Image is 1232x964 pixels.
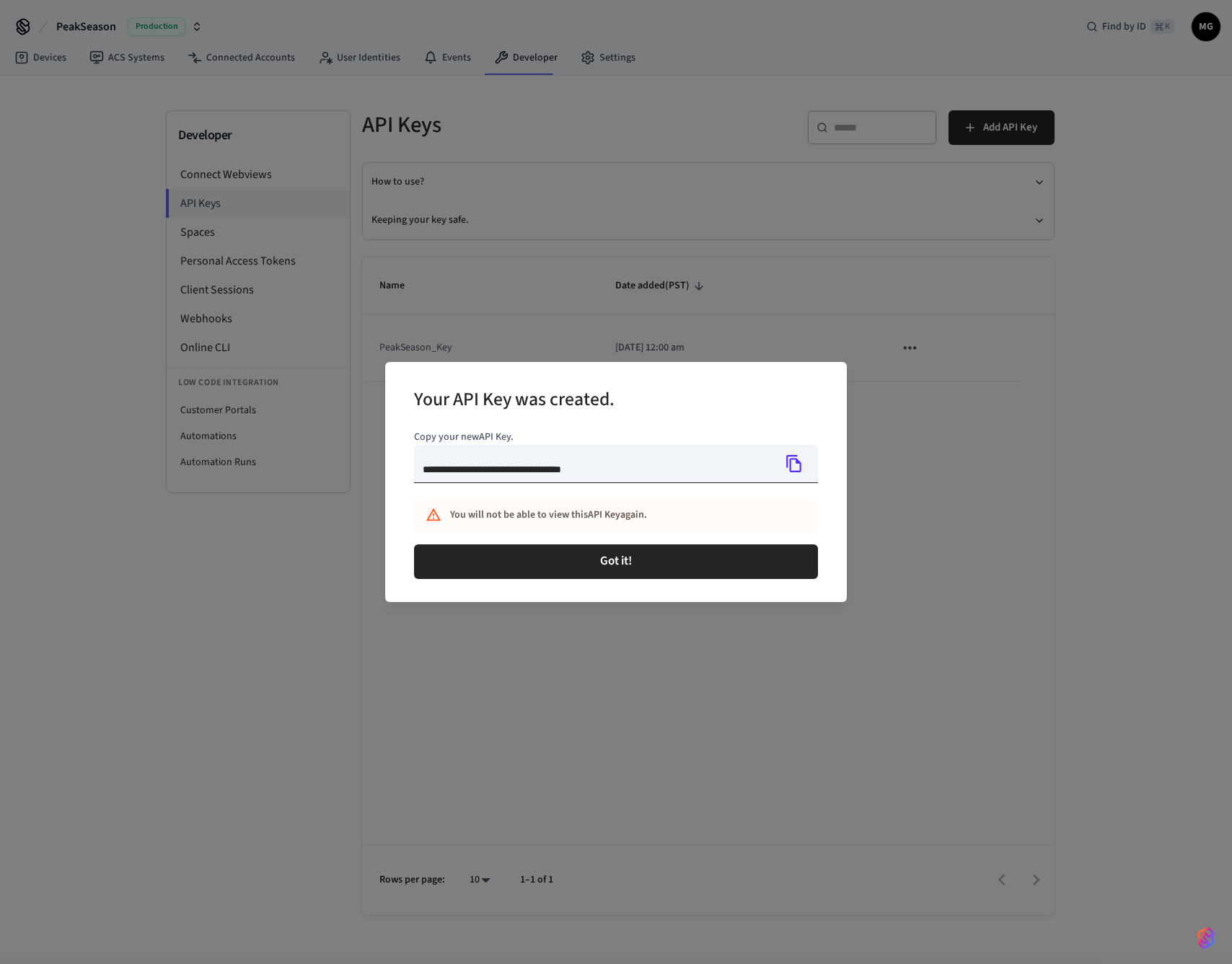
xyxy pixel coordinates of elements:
button: Got it! [414,544,818,579]
h2: Your API Key was created. [414,379,615,423]
div: You will not be able to view this API Key again. [450,502,754,529]
button: Copy [779,448,809,479]
img: SeamLogoGradient.69752ec5.svg [1197,927,1215,950]
p: Copy your new API Key . [414,430,818,445]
